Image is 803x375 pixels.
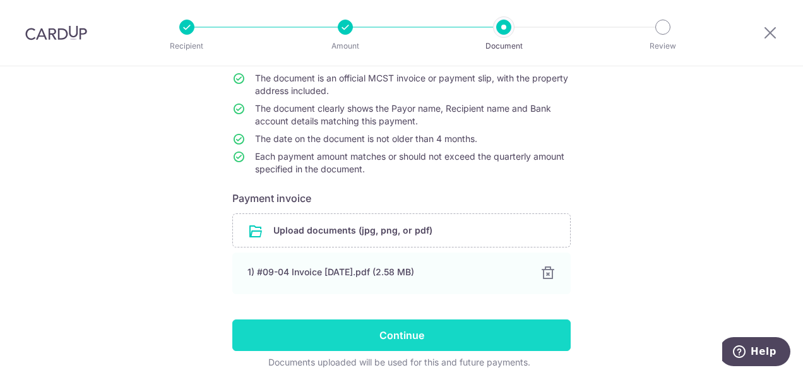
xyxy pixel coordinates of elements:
[255,103,551,126] span: The document clearly shows the Payor name, Recipient name and Bank account details matching this ...
[255,151,564,174] span: Each payment amount matches or should not exceed the quarterly amount specified in the document.
[25,25,87,40] img: CardUp
[255,133,477,144] span: The date on the document is not older than 4 months.
[255,73,568,96] span: The document is an official MCST invoice or payment slip, with the property address included.
[232,356,566,369] div: Documents uploaded will be used for this and future payments.
[140,40,234,52] p: Recipient
[299,40,392,52] p: Amount
[247,266,525,278] div: 1) #09-04 Invoice [DATE].pdf (2.58 MB)
[232,213,571,247] div: Upload documents (jpg, png, or pdf)
[722,337,790,369] iframe: Opens a widget where you can find more information
[232,319,571,351] input: Continue
[457,40,550,52] p: Document
[616,40,710,52] p: Review
[232,191,571,206] h6: Payment invoice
